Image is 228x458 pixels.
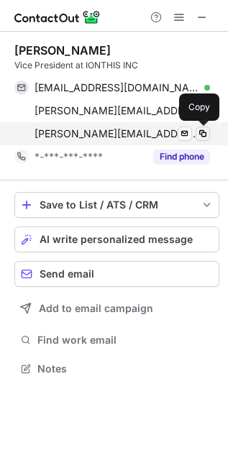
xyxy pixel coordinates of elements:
[40,199,194,211] div: Save to List / ATS / CRM
[14,330,219,350] button: Find work email
[14,192,219,218] button: save-profile-one-click
[35,104,199,117] span: [PERSON_NAME][EMAIL_ADDRESS][DOMAIN_NAME]
[14,261,219,287] button: Send email
[153,150,210,164] button: Reveal Button
[37,362,214,375] span: Notes
[39,303,153,314] span: Add to email campaign
[14,43,111,58] div: [PERSON_NAME]
[14,359,219,379] button: Notes
[35,81,199,94] span: [EMAIL_ADDRESS][DOMAIN_NAME]
[40,268,94,280] span: Send email
[40,234,193,245] span: AI write personalized message
[35,127,199,140] span: [PERSON_NAME][EMAIL_ADDRESS][DOMAIN_NAME]
[14,59,219,72] div: Vice President at IONTHIS INC
[37,334,214,347] span: Find work email
[14,226,219,252] button: AI write personalized message
[14,296,219,321] button: Add to email campaign
[14,9,101,26] img: ContactOut v5.3.10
